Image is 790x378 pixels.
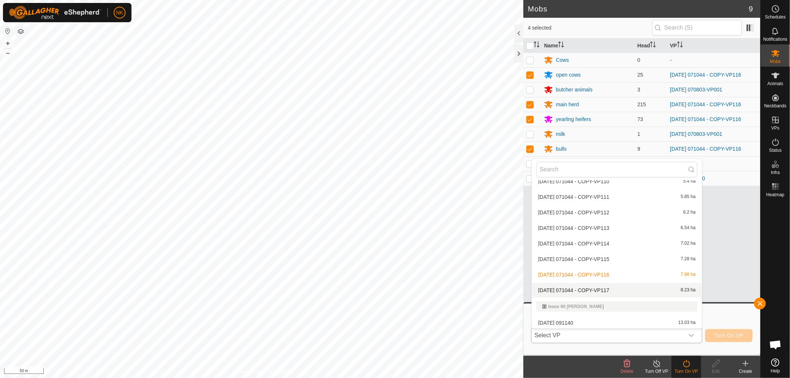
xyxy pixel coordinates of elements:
[538,225,609,231] span: [DATE] 071044 - COPY-VP113
[670,72,741,78] a: [DATE] 071044 - COPY-VP116
[538,288,609,293] span: [DATE] 071044 - COPY-VP117
[634,39,667,53] th: Head
[637,72,643,78] span: 25
[558,43,564,48] p-sorticon: Activate to sort
[541,39,634,53] th: Name
[771,126,779,130] span: VPs
[3,48,12,57] button: –
[531,328,684,343] span: Select VP
[770,59,781,64] span: Mobs
[670,101,741,107] a: [DATE] 071044 - COPY-VP116
[667,156,760,171] td: -
[637,57,640,63] span: 0
[766,193,784,197] span: Heatmap
[538,272,609,277] span: [DATE] 071044 - COPY-VP116
[532,236,702,251] li: 2025-08-13 071044 - COPY-VP114
[532,283,702,298] li: 2025-08-13 071044 - COPY-VP117
[538,241,609,246] span: [DATE] 071044 - COPY-VP114
[637,116,643,122] span: 73
[764,104,786,108] span: Neckbands
[532,190,702,204] li: 2025-08-13 071044 - COPY-VP111
[767,81,783,86] span: Animals
[538,257,609,262] span: [DATE] 071044 - COPY-VP115
[670,131,722,137] a: [DATE] 070803-VP001
[637,87,640,93] span: 3
[556,101,579,108] div: main herd
[771,369,780,373] span: Help
[556,71,581,79] div: open cows
[670,146,741,152] a: [DATE] 071044 - COPY-VP116
[233,368,260,375] a: Privacy Policy
[637,131,640,137] span: 1
[652,20,742,36] input: Search (S)
[681,194,696,200] span: 5.85 ha
[761,355,790,376] a: Help
[556,56,569,64] div: Cows
[3,39,12,48] button: +
[16,27,25,36] button: Map Layers
[771,170,780,175] span: Infra
[749,3,753,14] span: 9
[681,241,696,246] span: 7.02 ha
[556,86,593,94] div: butcher animals
[764,334,787,356] a: Open chat
[683,210,696,215] span: 6.2 ha
[684,328,699,343] div: dropdown trigger
[670,87,722,93] a: [DATE] 070803-VP001
[116,9,123,17] span: NK
[670,116,741,122] a: [DATE] 071044 - COPY-VP116
[683,179,696,184] span: 5.4 ha
[532,315,702,330] li: 2025-08-12 091140
[714,332,743,338] span: Turn On VP
[538,179,609,184] span: [DATE] 071044 - COPY-VP110
[556,130,565,138] div: milk
[681,272,696,277] span: 7.98 ha
[705,329,753,342] button: Turn On VP
[536,162,697,177] input: Search
[637,101,646,107] span: 215
[532,267,702,282] li: 2025-08-13 071044 - COPY-VP116
[532,174,702,189] li: 2025-08-13 071044 - COPY-VP110
[667,39,760,53] th: VP
[538,194,609,200] span: [DATE] 071044 - COPY-VP111
[681,288,696,293] span: 8.23 ha
[701,368,731,375] div: Edit
[621,369,634,374] span: Delete
[534,43,540,48] p-sorticon: Activate to sort
[642,368,671,375] div: Turn Off VP
[650,43,656,48] p-sorticon: Activate to sort
[532,205,702,220] li: 2025-08-13 071044 - COPY-VP112
[670,175,705,181] a: [DATE] 091140
[681,225,696,231] span: 6.54 ha
[3,27,12,36] button: Reset Map
[532,252,702,267] li: 2025-08-13 071044 - COPY-VP115
[681,257,696,262] span: 7.28 ha
[538,210,609,215] span: [DATE] 071044 - COPY-VP112
[556,116,591,123] div: yearling heifers
[637,146,640,152] span: 9
[532,221,702,235] li: 2025-08-13 071044 - COPY-VP113
[269,368,291,375] a: Contact Us
[528,4,749,13] h2: Mobs
[677,43,683,48] p-sorticon: Activate to sort
[671,368,701,375] div: Turn On VP
[538,320,573,325] span: [DATE] 091140
[542,304,691,309] div: lease 90 [PERSON_NAME]
[678,320,696,325] span: 13.03 ha
[667,53,760,67] td: -
[9,6,101,19] img: Gallagher Logo
[763,37,787,41] span: Notifications
[765,15,786,19] span: Schedules
[556,145,567,153] div: bulls
[731,368,760,375] div: Create
[769,148,781,153] span: Status
[528,24,652,32] span: 4 selected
